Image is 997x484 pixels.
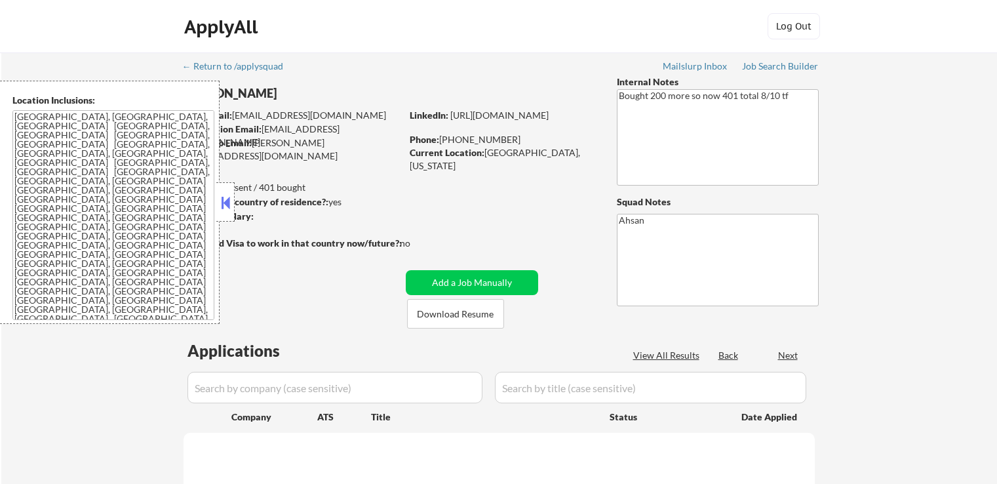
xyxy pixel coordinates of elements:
div: View All Results [633,349,703,362]
div: Next [778,349,799,362]
button: Add a Job Manually [406,270,538,295]
strong: Current Location: [410,147,484,158]
div: [GEOGRAPHIC_DATA], [US_STATE] [410,146,595,172]
div: yes [183,195,397,209]
div: ← Return to /applysquad [182,62,296,71]
a: Job Search Builder [742,61,819,74]
div: Squad Notes [617,195,819,209]
input: Search by company (case sensitive) [187,372,482,403]
div: Job Search Builder [742,62,819,71]
strong: Phone: [410,134,439,145]
button: Download Resume [407,299,504,329]
strong: Can work in country of residence?: [183,196,328,207]
div: Applications [187,343,317,359]
div: Company [231,411,317,424]
div: Mailslurp Inbox [663,62,728,71]
a: Mailslurp Inbox [663,61,728,74]
div: Back [718,349,739,362]
div: [EMAIL_ADDRESS][DOMAIN_NAME] [184,123,401,148]
div: Internal Notes [617,75,819,89]
a: ← Return to /applysquad [182,61,296,74]
div: Title [371,411,597,424]
input: Search by title (case sensitive) [495,372,806,403]
button: Log Out [768,13,820,39]
strong: LinkedIn: [410,110,448,121]
div: [PERSON_NAME] [184,85,453,102]
div: Status [610,405,722,428]
div: [PERSON_NAME][EMAIL_ADDRESS][DOMAIN_NAME] [184,136,401,162]
div: [PHONE_NUMBER] [410,133,595,146]
div: Location Inclusions: [12,94,214,107]
div: no [400,237,437,250]
div: [EMAIL_ADDRESS][DOMAIN_NAME] [184,109,401,122]
div: ATS [317,411,371,424]
div: ApplyAll [184,16,262,38]
div: Date Applied [741,411,799,424]
div: 280 sent / 401 bought [183,181,401,194]
strong: Will need Visa to work in that country now/future?: [184,237,402,249]
a: [URL][DOMAIN_NAME] [450,110,549,121]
